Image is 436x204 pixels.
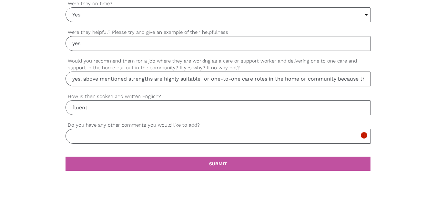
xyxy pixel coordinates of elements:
[66,157,371,171] a: SUBMIT
[66,93,371,100] label: How is their spoken and written English?
[66,29,371,36] label: Were they helpful? Please try and give an example of their helpfulness
[66,57,371,72] label: Would you recommend them for a job where they are working as a care or support worker and deliver...
[209,161,227,166] b: SUBMIT
[360,131,368,139] i: error
[66,121,371,129] label: Do you have any other comments you would like to add?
